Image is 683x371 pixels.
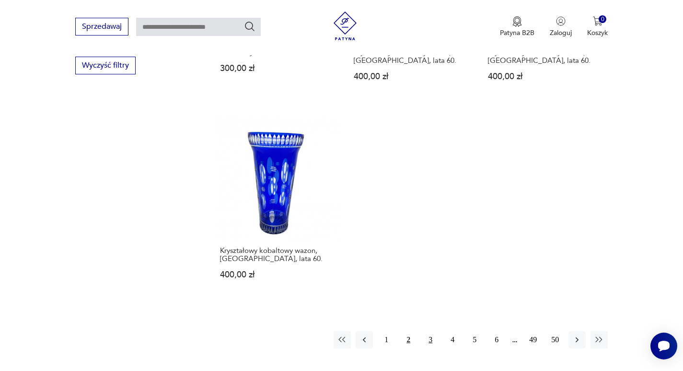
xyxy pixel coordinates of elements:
[650,333,677,359] iframe: Smartsupp widget button
[444,331,461,348] button: 4
[488,72,604,81] p: 400,00 zł
[556,16,566,26] img: Ikonka użytkownika
[546,331,564,348] button: 50
[550,16,572,37] button: Zaloguj
[466,331,483,348] button: 5
[512,16,522,27] img: Ikona medalu
[244,21,255,32] button: Szukaj
[220,271,336,279] p: 400,00 zł
[75,18,128,36] button: Sprzedawaj
[500,28,534,37] p: Patyna B2B
[331,12,359,40] img: Patyna - sklep z meblami i dekoracjami vintage
[75,57,136,74] button: Wyczyść filtry
[500,16,534,37] button: Patyna B2B
[550,28,572,37] p: Zaloguj
[378,331,395,348] button: 1
[220,247,336,263] h3: Kryształowy kobaltowy wazon, [GEOGRAPHIC_DATA], lata 60.
[354,72,470,81] p: 400,00 zł
[593,16,602,26] img: Ikona koszyka
[587,16,608,37] button: 0Koszyk
[400,331,417,348] button: 2
[500,16,534,37] a: Ikona medaluPatyna B2B
[354,48,470,65] h3: Kryształowy kobaltowy wazon, [GEOGRAPHIC_DATA], lata 60.
[524,331,542,348] button: 49
[220,48,336,57] h3: Wazon kryształowa kula
[216,115,340,298] a: Kryształowy kobaltowy wazon, Polska, lata 60.Kryształowy kobaltowy wazon, [GEOGRAPHIC_DATA], lata...
[488,331,505,348] button: 6
[422,331,439,348] button: 3
[488,48,604,65] h3: Kryształowy kobaltowy wazon, [GEOGRAPHIC_DATA], lata 60.
[220,64,336,72] p: 300,00 zł
[587,28,608,37] p: Koszyk
[75,24,128,31] a: Sprzedawaj
[599,15,607,24] div: 0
